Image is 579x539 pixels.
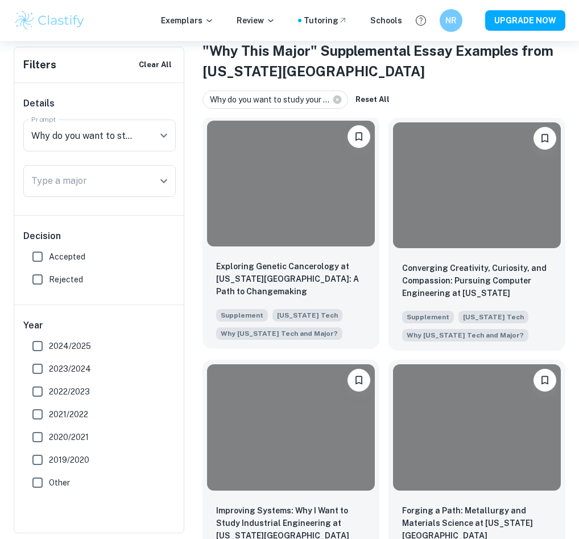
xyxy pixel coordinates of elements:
button: Clear All [136,56,175,73]
span: Supplement [216,309,268,322]
button: Open [156,127,172,143]
button: Bookmark [348,369,370,392]
p: Review [237,14,275,27]
a: Tutoring [304,14,348,27]
p: Converging Creativity, Curiosity, and Compassion: Pursuing Computer Engineering at Georgia Tech [402,262,552,301]
span: Why [US_STATE] Tech and Major? [407,330,524,340]
span: 2024/2025 [49,340,91,352]
button: Bookmark [533,127,556,150]
span: Why do you want to study your chosen major, and why do you want to study that major at Georgia Tech? [216,326,342,340]
span: 2021/2022 [49,408,88,421]
a: Schools [370,14,402,27]
span: 2020/2021 [49,431,89,443]
button: Bookmark [533,369,556,392]
div: Why do you want to study your ... [202,90,348,109]
span: Why do you want to study your chosen major, and why do you want to study that major at Georgia Tech? [402,328,528,341]
p: Exploring Genetic Cancerology at Georgia Tech: A Path to Changemaking [216,260,366,298]
button: Open [156,173,172,189]
h6: NR [445,14,458,27]
h6: Decision [23,229,176,243]
button: NR [440,9,462,32]
span: [US_STATE] Tech [272,309,342,322]
span: Accepted [49,250,85,263]
span: 2023/2024 [49,363,91,375]
span: Why do you want to study your ... [210,93,334,106]
span: Rejected [49,273,83,286]
button: Reset All [353,91,392,108]
img: Clastify logo [14,9,86,32]
a: BookmarkConverging Creativity, Curiosity, and Compassion: Pursuing Computer Engineering at Georgi... [388,118,565,351]
span: Supplement [402,311,454,323]
span: 2019/2020 [49,454,89,466]
h6: Details [23,97,176,110]
label: Prompt [31,114,56,124]
p: Exemplars [161,14,214,27]
a: BookmarkExploring Genetic Cancerology at Georgia Tech: A Path to ChangemakingSupplement[US_STATE]... [202,118,379,351]
span: 2022/2023 [49,385,90,398]
button: Bookmark [348,125,370,148]
span: [US_STATE] Tech [458,311,528,323]
button: UPGRADE NOW [485,10,565,31]
h6: Year [23,319,176,332]
h1: "Why This Major" Supplemental Essay Examples from [US_STATE][GEOGRAPHIC_DATA] [202,40,565,81]
span: Other [49,476,70,489]
button: Help and Feedback [411,11,431,30]
span: Why [US_STATE] Tech and Major? [221,328,338,339]
h6: Filters [23,57,56,73]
